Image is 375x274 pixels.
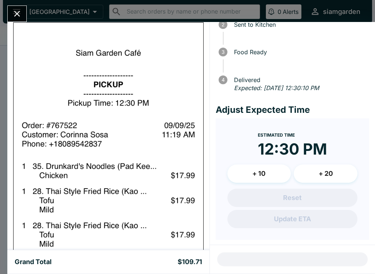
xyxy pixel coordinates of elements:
[216,104,369,115] h4: Adjust Expected Time
[15,258,52,266] h5: Grand Total
[178,258,202,266] h5: $109.71
[230,49,369,55] span: Food Ready
[230,77,369,83] span: Delivered
[222,22,224,27] text: 2
[230,21,369,28] span: Sent to Kitchen
[258,140,327,159] time: 12:30 PM
[294,164,357,183] button: + 20
[258,132,295,138] span: Estimated Time
[8,6,26,22] button: Close
[221,77,224,83] text: 4
[234,84,319,92] em: Expected: [DATE] 12:30:10 PM
[227,164,291,183] button: + 10
[222,49,224,55] text: 3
